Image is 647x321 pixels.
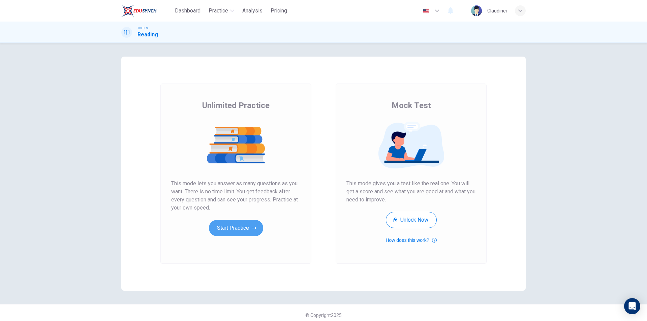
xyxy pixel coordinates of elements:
[487,7,507,15] div: Claudinei
[172,5,203,17] button: Dashboard
[240,5,265,17] button: Analysis
[305,313,342,318] span: © Copyright 2025
[206,5,237,17] button: Practice
[202,100,270,111] span: Unlimited Practice
[121,4,172,18] a: EduSynch logo
[268,5,290,17] button: Pricing
[209,220,263,236] button: Start Practice
[271,7,287,15] span: Pricing
[137,26,148,31] span: TOEFL®
[386,236,436,244] button: How does this work?
[624,298,640,314] div: Open Intercom Messenger
[422,8,430,13] img: en
[346,180,476,204] span: This mode gives you a test like the real one. You will get a score and see what you are good at a...
[242,7,263,15] span: Analysis
[386,212,437,228] button: Unlock Now
[171,180,301,212] span: This mode lets you answer as many questions as you want. There is no time limit. You get feedback...
[121,4,157,18] img: EduSynch logo
[392,100,431,111] span: Mock Test
[175,7,201,15] span: Dashboard
[471,5,482,16] img: Profile picture
[137,31,158,39] h1: Reading
[209,7,228,15] span: Practice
